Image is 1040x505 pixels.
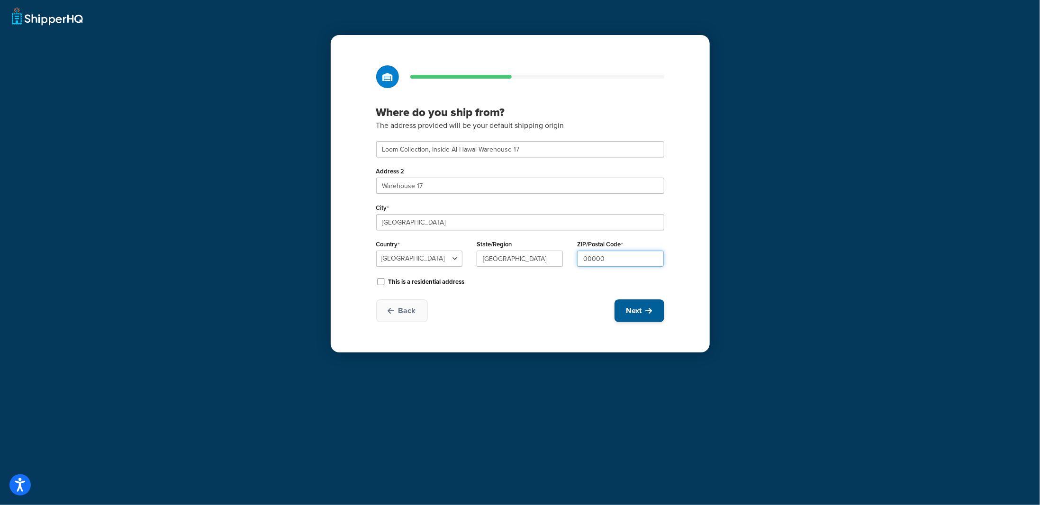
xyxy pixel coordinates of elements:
label: State/Region [477,241,512,248]
h3: Where do you ship from? [376,105,664,119]
p: The address provided will be your default shipping origin [376,119,664,132]
span: Back [398,306,416,316]
button: Next [615,299,664,322]
label: ZIP/Postal Code [577,241,623,248]
label: City [376,204,389,212]
button: Back [376,299,428,322]
input: Start typing your address... [376,141,664,157]
span: Next [626,306,642,316]
label: This is a residential address [389,278,465,286]
label: Country [376,241,400,248]
label: Address 2 [376,168,405,175]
